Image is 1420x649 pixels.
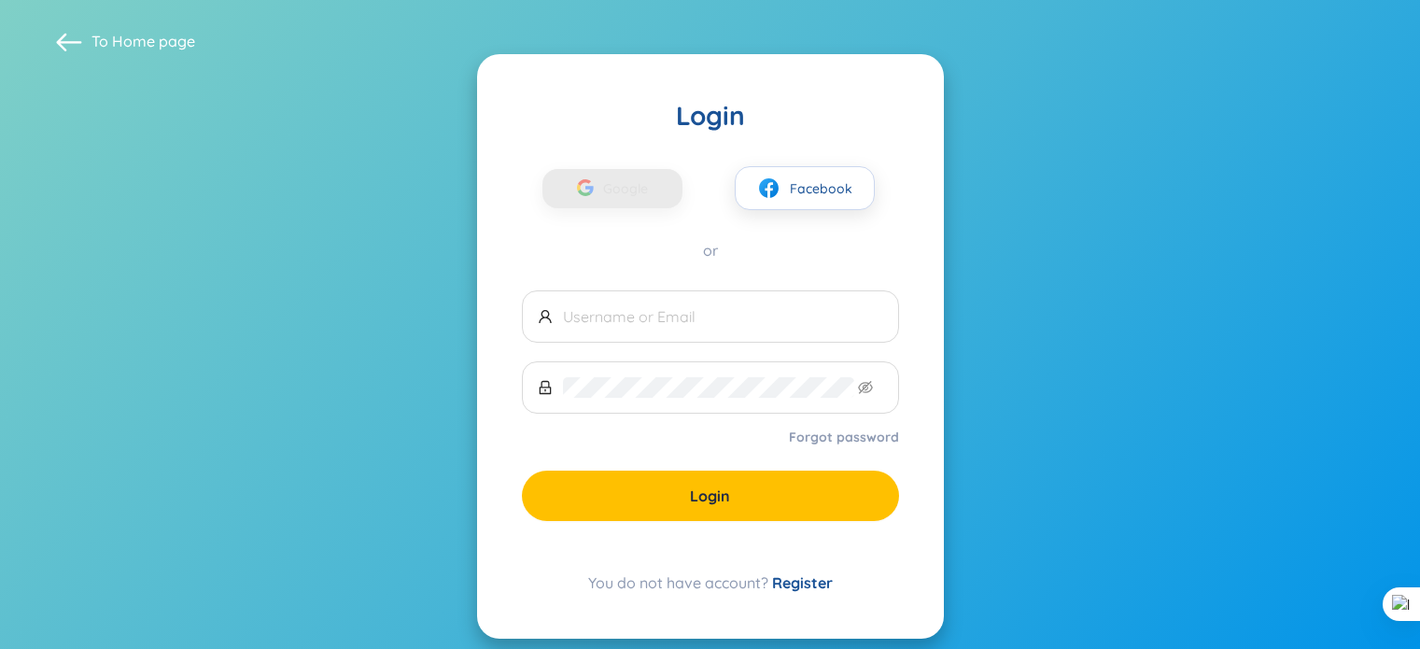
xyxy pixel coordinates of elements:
[538,309,553,324] span: user
[91,31,195,51] span: To
[112,32,195,50] a: Home page
[789,428,899,446] a: Forgot password
[522,99,899,133] div: Login
[538,380,553,395] span: lock
[790,178,852,199] span: Facebook
[522,471,899,521] button: Login
[690,486,730,506] span: Login
[542,169,682,208] button: Google
[772,573,833,592] a: Register
[735,166,875,210] button: facebookFacebook
[563,306,883,327] input: Username or Email
[858,380,873,395] span: eye-invisible
[603,169,657,208] span: Google
[757,176,780,200] img: facebook
[522,240,899,261] div: or
[522,571,899,594] div: You do not have account?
